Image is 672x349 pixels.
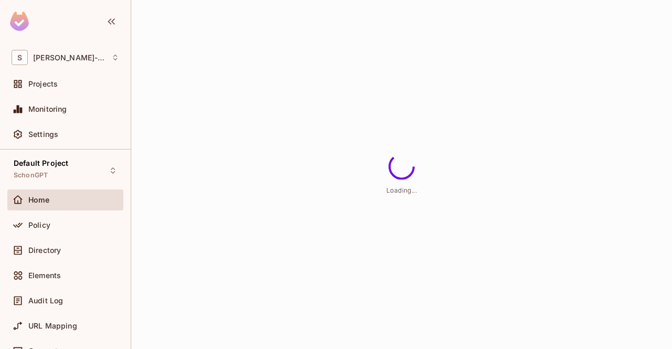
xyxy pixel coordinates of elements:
[386,186,417,194] span: Loading...
[33,54,106,62] span: Workspace: Scott-778
[14,171,48,179] span: SchonGPT
[28,246,61,255] span: Directory
[12,50,28,65] span: S
[28,297,63,305] span: Audit Log
[28,130,58,139] span: Settings
[14,159,68,167] span: Default Project
[28,271,61,280] span: Elements
[28,322,77,330] span: URL Mapping
[28,221,50,229] span: Policy
[28,80,58,88] span: Projects
[10,12,29,31] img: SReyMgAAAABJRU5ErkJggg==
[28,105,67,113] span: Monitoring
[28,196,50,204] span: Home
